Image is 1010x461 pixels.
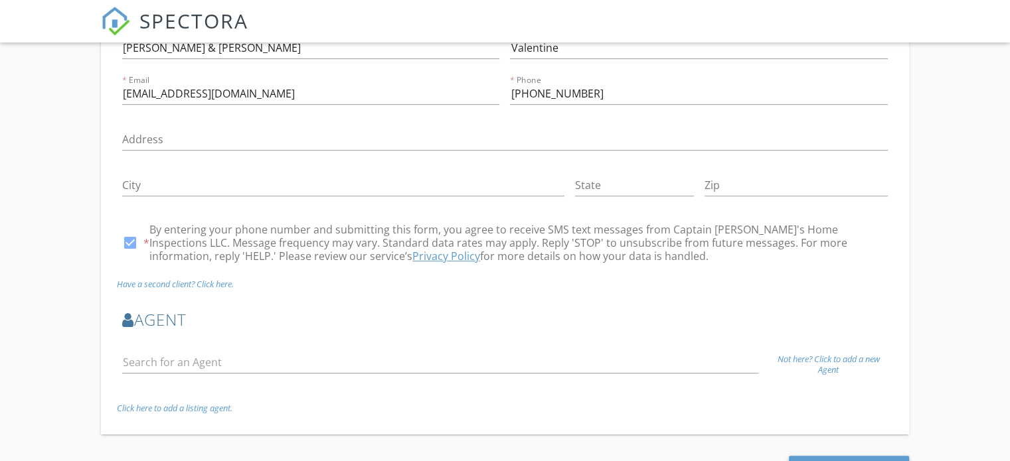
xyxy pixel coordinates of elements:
[101,18,248,46] a: SPECTORA
[777,353,879,375] i: Not here? Click to add a new Agent
[117,402,232,414] i: Click here to add a listing agent.
[122,310,888,328] h3: Agent
[412,249,480,263] a: Privacy Policy
[139,7,248,34] span: SPECTORA
[101,7,130,36] img: The Best Home Inspection Software - Spectora
[122,352,758,373] input: Search for an Agent
[149,223,888,263] span: By entering your phone number and submitting this form, you agree to receive SMS text messages fr...
[117,278,234,290] i: Have a second client? Click here.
